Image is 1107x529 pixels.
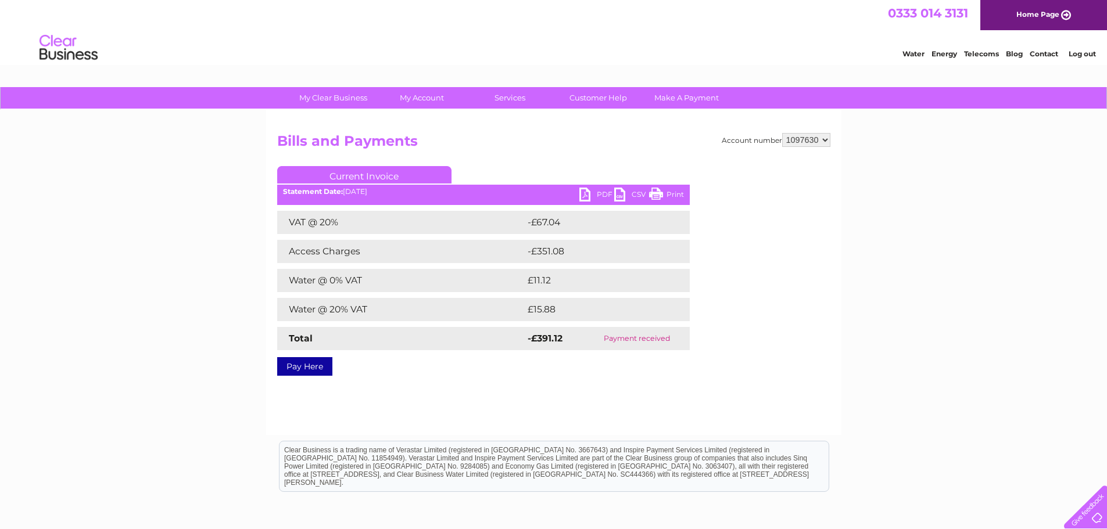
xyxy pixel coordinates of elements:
a: Contact [1030,49,1058,58]
td: Water @ 20% VAT [277,298,525,321]
a: PDF [579,188,614,204]
a: CSV [614,188,649,204]
a: Services [462,87,558,109]
div: Account number [722,133,830,147]
img: logo.png [39,30,98,66]
td: -£351.08 [525,240,670,263]
a: My Account [374,87,470,109]
a: Blog [1006,49,1023,58]
a: 0333 014 3131 [888,6,968,20]
b: Statement Date: [283,187,343,196]
a: Log out [1069,49,1096,58]
div: Clear Business is a trading name of Verastar Limited (registered in [GEOGRAPHIC_DATA] No. 3667643... [280,6,829,56]
strong: Total [289,333,313,344]
td: £15.88 [525,298,665,321]
a: Energy [932,49,957,58]
h2: Bills and Payments [277,133,830,155]
a: Water [902,49,925,58]
a: Telecoms [964,49,999,58]
a: Make A Payment [639,87,735,109]
td: -£67.04 [525,211,668,234]
td: VAT @ 20% [277,211,525,234]
td: Water @ 0% VAT [277,269,525,292]
a: Current Invoice [277,166,452,183]
div: [DATE] [277,188,690,196]
a: Print [649,188,684,204]
a: Customer Help [550,87,646,109]
td: Payment received [584,327,690,350]
a: Pay Here [277,357,332,376]
td: £11.12 [525,269,662,292]
strong: -£391.12 [528,333,563,344]
a: My Clear Business [285,87,381,109]
td: Access Charges [277,240,525,263]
